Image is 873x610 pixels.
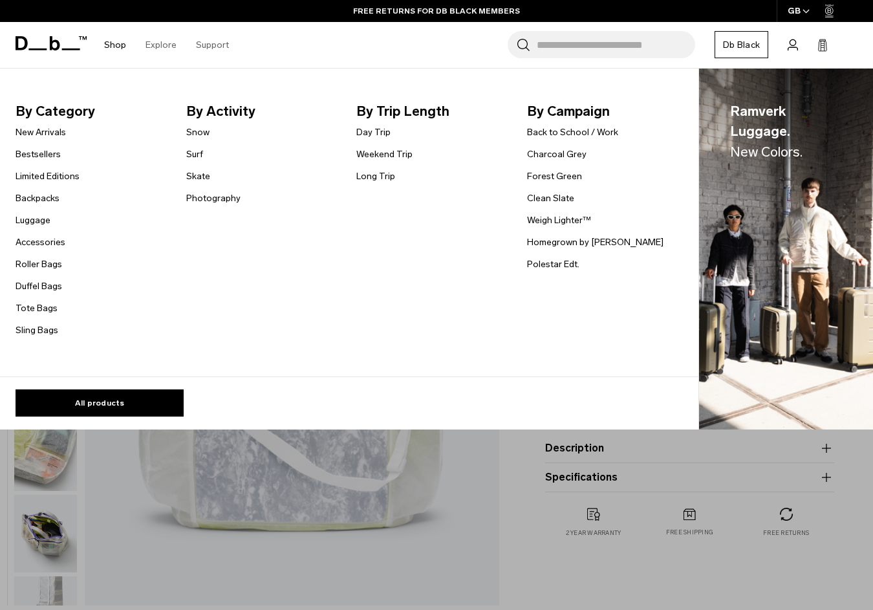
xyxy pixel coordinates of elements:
a: Roller Bags [16,257,62,271]
a: Tote Bags [16,301,58,315]
a: New Arrivals [16,125,66,139]
a: Day Trip [356,125,391,139]
a: Photography [186,191,241,205]
a: Snow [186,125,210,139]
a: Back to School / Work [527,125,618,139]
span: By Campaign [527,101,677,122]
a: Homegrown by [PERSON_NAME] [527,235,663,249]
a: Explore [145,22,177,68]
a: Weigh Lighter™ [527,213,591,227]
a: Bestsellers [16,147,61,161]
a: Support [196,22,229,68]
a: Clean Slate [527,191,574,205]
a: Backpacks [16,191,59,205]
span: By Category [16,101,166,122]
a: Ramverk Luggage.New Colors. Db [699,69,873,430]
a: Sling Bags [16,323,58,337]
a: Limited Editions [16,169,80,183]
a: Shop [104,22,126,68]
span: By Activity [186,101,336,122]
a: Charcoal Grey [527,147,587,161]
span: By Trip Length [356,101,506,122]
a: Db Black [715,31,768,58]
a: Polestar Edt. [527,257,579,271]
a: Duffel Bags [16,279,62,293]
a: Forest Green [527,169,582,183]
a: Luggage [16,213,50,227]
span: New Colors. [730,144,803,160]
a: Surf [186,147,203,161]
a: Weekend Trip [356,147,413,161]
a: FREE RETURNS FOR DB BLACK MEMBERS [353,5,520,17]
a: All products [16,389,184,417]
a: Accessories [16,235,65,249]
nav: Main Navigation [94,22,239,68]
a: Long Trip [356,169,395,183]
span: Ramverk Luggage. [730,101,842,162]
img: Db [699,69,873,430]
a: Skate [186,169,210,183]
